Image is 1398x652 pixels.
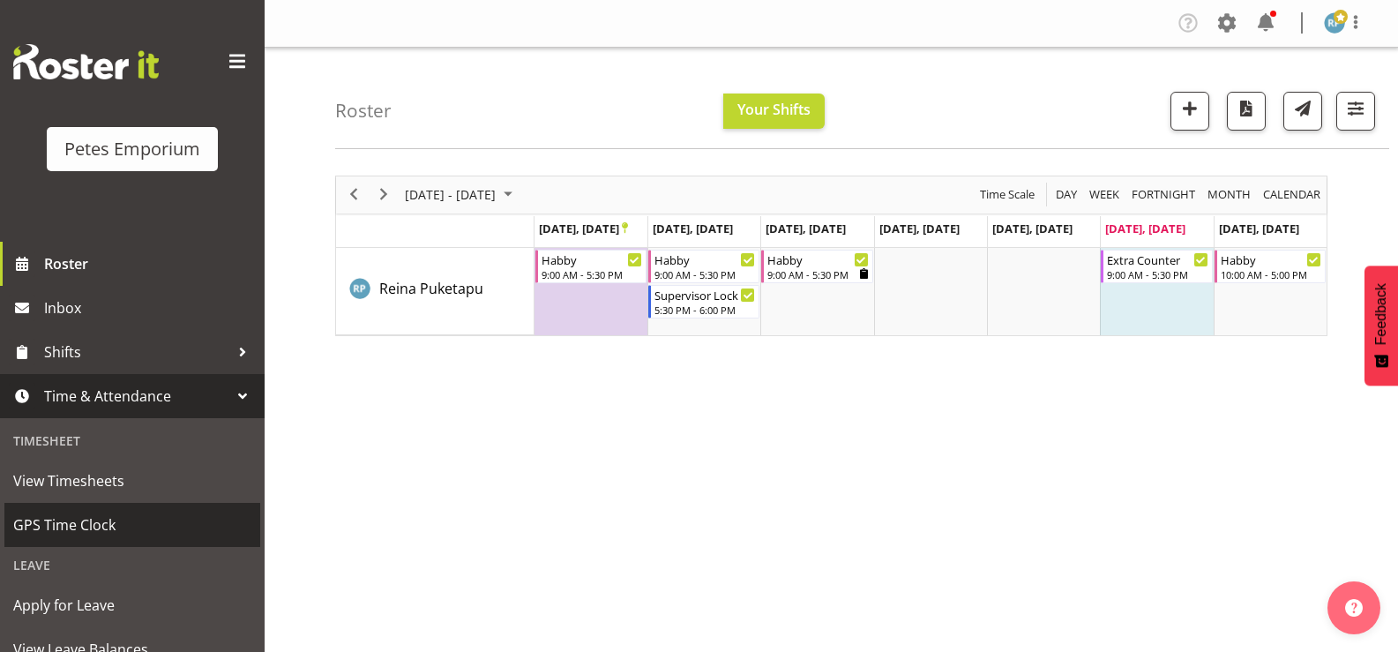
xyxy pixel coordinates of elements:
[399,176,523,214] div: September 22 - 28, 2025
[4,459,260,503] a: View Timesheets
[44,251,256,277] span: Roster
[1219,221,1299,236] span: [DATE], [DATE]
[402,184,520,206] button: September 2025
[654,286,755,304] div: Supervisor Lock Up
[4,423,260,459] div: Timesheet
[1227,92,1266,131] button: Download a PDF of the roster according to the set date range.
[1215,250,1326,283] div: Reina Puketapu"s event - Habby Begin From Sunday, September 28, 2025 at 10:00:00 AM GMT+13:00 End...
[1170,92,1209,131] button: Add a new shift
[1283,92,1322,131] button: Send a list of all shifts for the selected filtered period to all rostered employees.
[336,248,535,335] td: Reina Puketapu resource
[1129,184,1199,206] button: Fortnight
[723,94,825,129] button: Your Shifts
[654,267,755,281] div: 9:00 AM - 5:30 PM
[1107,267,1207,281] div: 9:00 AM - 5:30 PM
[372,184,396,206] button: Next
[1336,92,1375,131] button: Filter Shifts
[539,221,628,236] span: [DATE], [DATE]
[13,512,251,538] span: GPS Time Clock
[535,248,1327,335] table: Timeline Week of September 27, 2025
[1205,184,1254,206] button: Timeline Month
[1107,251,1207,268] div: Extra Counter
[1101,250,1212,283] div: Reina Puketapu"s event - Extra Counter Begin From Saturday, September 27, 2025 at 9:00:00 AM GMT+...
[1130,184,1197,206] span: Fortnight
[648,285,759,319] div: Reina Puketapu"s event - Supervisor Lock Up Begin From Tuesday, September 23, 2025 at 5:30:00 PM ...
[1261,184,1322,206] span: calendar
[766,221,846,236] span: [DATE], [DATE]
[369,176,399,214] div: next period
[64,136,200,162] div: Petes Emporium
[339,176,369,214] div: previous period
[542,251,642,268] div: Habby
[335,176,1327,336] div: Timeline Week of September 27, 2025
[4,547,260,583] div: Leave
[4,503,260,547] a: GPS Time Clock
[342,184,366,206] button: Previous
[1054,184,1079,206] span: Day
[978,184,1036,206] span: Time Scale
[653,221,733,236] span: [DATE], [DATE]
[1364,266,1398,386] button: Feedback - Show survey
[535,250,647,283] div: Reina Puketapu"s event - Habby Begin From Monday, September 22, 2025 at 9:00:00 AM GMT+12:00 Ends...
[654,303,755,317] div: 5:30 PM - 6:00 PM
[1221,267,1321,281] div: 10:00 AM - 5:00 PM
[992,221,1073,236] span: [DATE], [DATE]
[379,278,483,299] a: Reina Puketapu
[13,592,251,618] span: Apply for Leave
[1345,599,1363,617] img: help-xxl-2.png
[335,101,392,121] h4: Roster
[13,468,251,494] span: View Timesheets
[44,383,229,409] span: Time & Attendance
[1087,184,1123,206] button: Timeline Week
[44,339,229,365] span: Shifts
[761,250,872,283] div: Reina Puketapu"s event - Habby Begin From Wednesday, September 24, 2025 at 9:00:00 AM GMT+12:00 E...
[4,583,260,627] a: Apply for Leave
[1053,184,1080,206] button: Timeline Day
[1206,184,1252,206] span: Month
[767,251,868,268] div: Habby
[648,250,759,283] div: Reina Puketapu"s event - Habby Begin From Tuesday, September 23, 2025 at 9:00:00 AM GMT+12:00 End...
[1324,12,1345,34] img: reina-puketapu721.jpg
[44,295,256,321] span: Inbox
[403,184,497,206] span: [DATE] - [DATE]
[977,184,1038,206] button: Time Scale
[1373,283,1389,345] span: Feedback
[1221,251,1321,268] div: Habby
[1105,221,1185,236] span: [DATE], [DATE]
[879,221,960,236] span: [DATE], [DATE]
[737,100,811,119] span: Your Shifts
[1260,184,1324,206] button: Month
[654,251,755,268] div: Habby
[13,44,159,79] img: Rosterit website logo
[379,279,483,298] span: Reina Puketapu
[767,267,868,281] div: 9:00 AM - 5:30 PM
[542,267,642,281] div: 9:00 AM - 5:30 PM
[1088,184,1121,206] span: Week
